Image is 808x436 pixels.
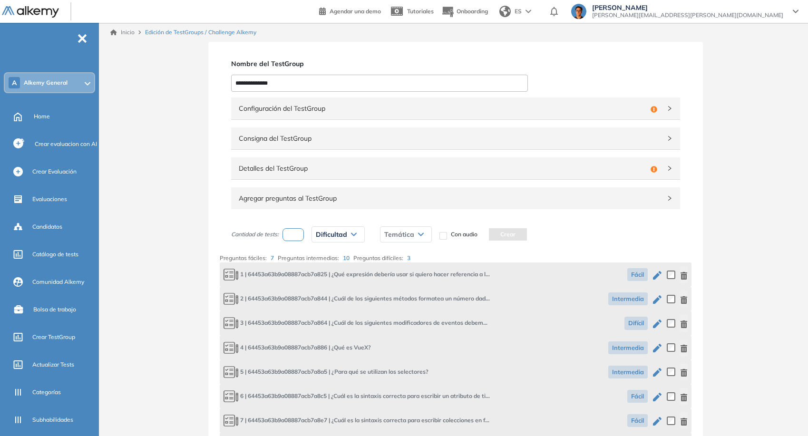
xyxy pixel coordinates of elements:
span: Difícil [624,317,648,329]
p: Preguntas difíciles: [353,254,414,262]
span: Intermedia [608,341,648,354]
span: Categorías [32,388,61,397]
span: Comunidad Alkemy [32,278,84,286]
span: 10 [343,254,350,262]
div: Consigna del TestGroup [231,127,680,149]
div: Configuración del TestGroup [231,97,680,119]
span: Onboarding [457,8,488,15]
span: Cantidad de tests: [231,230,279,239]
span: ¿Qué expresión debería usar si quiero hacer referencia a la propiedad id = "welcomeBtn" de un tag... [224,268,490,281]
span: ¿Cuál es la sintaxis correcta para escribir colecciones en formato JSON? [224,414,490,427]
span: right [667,165,672,171]
span: Nombre del TestGroup [231,59,304,69]
span: [PERSON_NAME] [592,4,783,11]
span: 3 [407,254,410,262]
img: world [499,6,511,17]
span: ¿Cuál es la sintaxis correcta para escribir un atributo de tipo String en formato JSON? [224,390,490,403]
div: Detalles del TestGroup [231,157,680,179]
span: Bolsa de trabajo [33,305,76,314]
a: Inicio [110,28,135,37]
span: right [667,136,672,141]
span: Alkemy General [24,79,68,87]
span: ES [515,7,522,16]
span: Intermedia [608,292,648,305]
button: Onboarding [441,1,488,22]
span: Detalles del TestGroup [239,163,647,174]
span: Subhabilidades [32,416,73,424]
span: Con audio [451,230,477,239]
span: Fácil [627,268,648,281]
span: Configuración del TestGroup [239,103,647,114]
p: Preguntas intermedias: [278,254,353,262]
a: Agendar una demo [319,5,381,16]
span: 7 [271,254,274,262]
span: Consigna del TestGroup [239,133,661,144]
p: Preguntas fáciles: [220,254,278,262]
span: Crear evaluacion con AI [35,140,97,148]
span: Fácil [627,414,648,427]
span: Crear Evaluación [32,167,77,176]
span: A [12,79,17,87]
span: Edición de TestGroups / Challenge Alkemy [145,28,256,37]
span: Candidatos [32,223,62,231]
span: Temática [384,231,414,238]
span: Tutoriales [407,8,434,15]
img: Logo [2,6,59,18]
span: Actualizar Tests [32,360,74,369]
span: ¿Cuál de los siguientes modificadores de eventos debemos usar para realizar el evento click solo ... [224,317,490,329]
span: Dificultad [316,231,347,238]
span: ¿Para qué se utilizan los selectores? [224,366,428,378]
span: Crear TestGroup [32,333,75,341]
img: arrow [526,10,531,13]
span: Evaluaciones [32,195,67,203]
span: Agendar una demo [330,8,381,15]
div: Agregar preguntas al TestGroup [231,187,680,209]
span: Intermedia [608,366,648,378]
span: ¿Cuál de los siguientes métodos formatea un número dado con una cantidad específica de dígitos a ... [224,292,490,305]
span: Agregar preguntas al TestGroup [239,193,661,203]
span: right [667,106,672,111]
span: right [667,195,672,201]
span: [PERSON_NAME][EMAIL_ADDRESS][PERSON_NAME][DOMAIN_NAME] [592,11,783,19]
span: Catálogo de tests [32,250,78,259]
button: Crear [489,228,527,241]
span: ¿Qué es VueX? [224,341,371,354]
span: Home [34,112,50,121]
span: Fácil [627,390,648,403]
